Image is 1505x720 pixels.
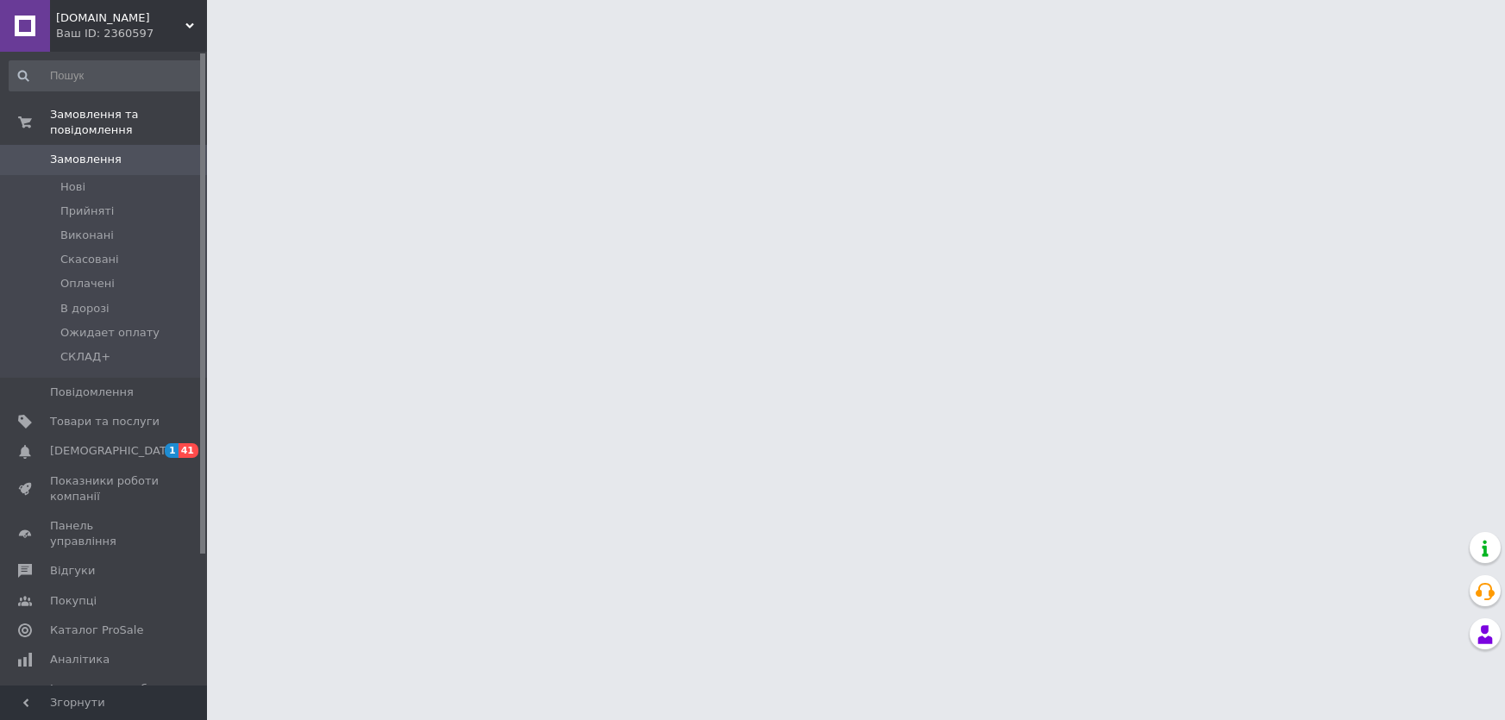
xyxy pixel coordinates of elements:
[56,26,207,41] div: Ваш ID: 2360597
[60,349,110,365] span: СКЛАД+
[50,414,160,429] span: Товари та послуги
[50,681,160,712] span: Інструменти веб-майстра та SEO
[50,152,122,167] span: Замовлення
[50,593,97,609] span: Покупці
[60,276,115,291] span: Оплачені
[60,301,110,316] span: В дорозі
[60,179,85,195] span: Нові
[60,325,160,341] span: Ожидает оплату
[50,652,110,667] span: Аналітика
[165,443,179,458] span: 1
[60,228,114,243] span: Виконані
[50,385,134,400] span: Повідомлення
[9,60,203,91] input: Пошук
[60,203,114,219] span: Прийняті
[50,443,178,459] span: [DEMOGRAPHIC_DATA]
[50,107,207,138] span: Замовлення та повідомлення
[50,473,160,504] span: Показники роботи компанії
[50,518,160,549] span: Панель управління
[56,10,185,26] span: Limonad.dp.ua
[179,443,198,458] span: 41
[60,252,119,267] span: Скасовані
[50,563,95,579] span: Відгуки
[50,623,143,638] span: Каталог ProSale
